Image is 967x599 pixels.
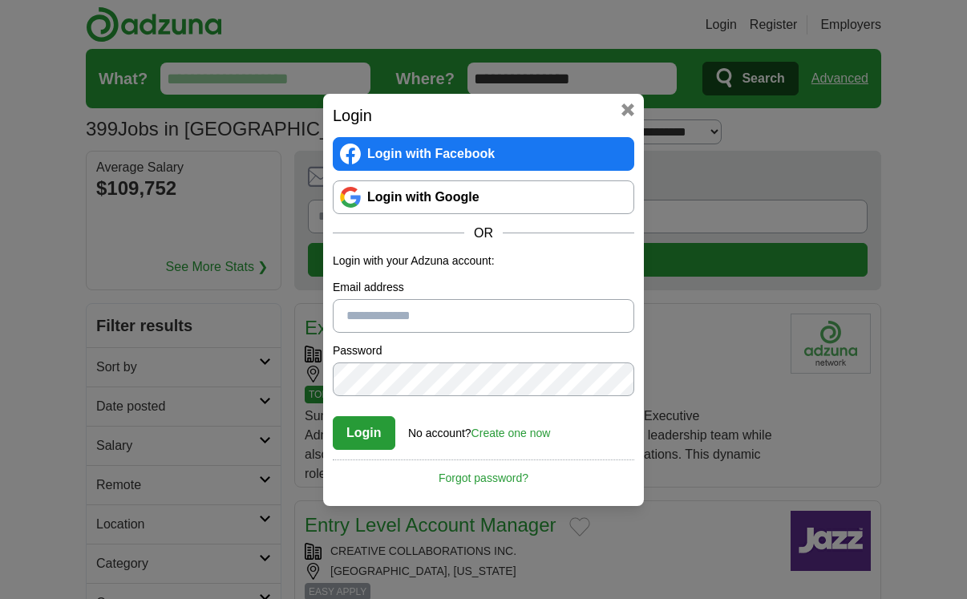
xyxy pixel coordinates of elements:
h2: Login [333,103,634,127]
div: No account? [408,415,550,442]
a: Login with Facebook [333,137,634,171]
span: OR [464,224,503,243]
a: Forgot password? [333,459,634,487]
label: Email address [333,279,634,296]
button: Login [333,416,395,450]
a: Create one now [471,427,551,439]
p: Login with your Adzuna account: [333,253,634,269]
a: Login with Google [333,180,634,214]
label: Password [333,342,634,359]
